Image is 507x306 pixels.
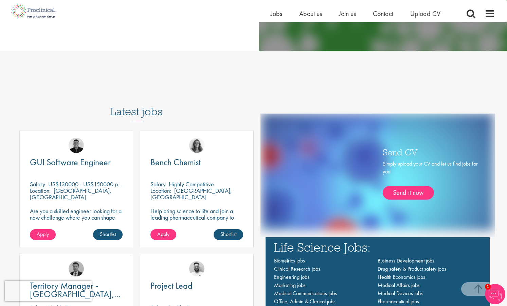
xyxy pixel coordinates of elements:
a: Upload CV [410,9,440,18]
a: Project Lead [150,282,243,290]
a: Drug safety & Product safety jobs [378,265,446,272]
p: [GEOGRAPHIC_DATA], [GEOGRAPHIC_DATA] [30,187,111,201]
span: 1 [485,284,491,290]
a: About us [299,9,322,18]
a: Shortlist [93,229,123,240]
span: Location: [30,187,51,194]
a: Pharmaceutical jobs [378,298,419,305]
span: Salary [150,180,166,188]
span: Salary [30,180,45,188]
a: Contact [373,9,393,18]
a: Medical Affairs jobs [378,282,420,289]
p: Highly Competitive [169,180,214,188]
span: Bench Chemist [150,156,201,168]
a: Jobs [271,9,282,18]
a: Bench Chemist [150,158,243,167]
img: one [262,114,493,230]
img: Carl Gbolade [69,261,84,276]
span: Apply [37,231,49,238]
p: US$130000 - US$150000 per annum [48,180,139,188]
img: Chatbot [485,284,505,304]
a: Marketing jobs [274,282,306,289]
span: Location: [150,187,171,194]
a: Send it now [383,186,434,200]
a: Apply [150,229,176,240]
a: Biometrics jobs [274,257,305,264]
span: GUI Software Engineer [30,156,111,168]
img: Emile De Beer [189,261,204,276]
a: GUI Software Engineer [30,158,123,167]
div: Simply upload your CV and let us find jobs for you! [383,160,478,200]
a: Clinical Research jobs [274,265,320,272]
p: Help bring science to life and join a leading pharmaceutical company to play a key role in delive... [150,208,243,240]
p: [GEOGRAPHIC_DATA], [GEOGRAPHIC_DATA] [150,187,232,201]
img: Christian Andersen [69,138,84,153]
a: Business Development jobs [378,257,434,264]
span: Project Lead [150,280,193,291]
a: Join us [339,9,356,18]
a: Medical Devices jobs [378,290,423,297]
a: Health Economics jobs [378,273,425,280]
a: Medical Communications jobs [274,290,337,297]
a: Apply [30,229,56,240]
a: Office, Admin & Clerical jobs [274,298,336,305]
img: Jackie Cerchio [189,138,204,153]
span: Apply [157,231,169,238]
p: Are you a skilled engineer looking for a new challenge where you can shape the future of healthca... [30,208,123,234]
iframe: reCAPTCHA [5,281,92,301]
h3: Latest jobs [110,89,163,122]
h3: Send CV [383,148,478,156]
h3: Life Science Jobs: [274,241,481,253]
a: Shortlist [214,229,243,240]
a: Engineering jobs [274,273,309,280]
